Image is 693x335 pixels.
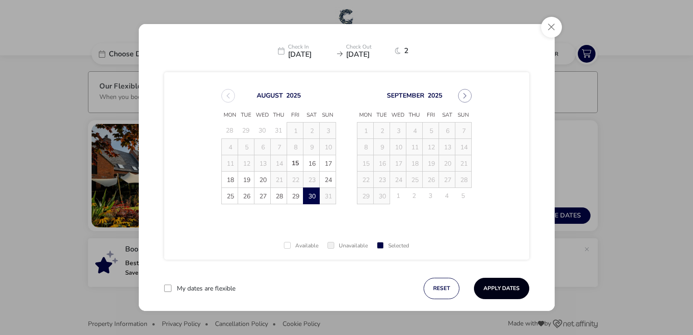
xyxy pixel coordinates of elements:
td: 21 [455,155,472,171]
button: Close [541,17,562,38]
td: 11 [406,138,423,155]
td: 11 [222,155,238,171]
span: 29 [288,188,303,204]
td: 4 [439,187,455,204]
td: 15 [287,155,303,171]
td: 2 [406,187,423,204]
button: Apply Dates [474,278,529,299]
button: Choose Year [428,91,442,99]
td: 1 [390,187,406,204]
td: 30 [254,122,271,138]
span: Thu [406,108,423,122]
p: Check In [288,44,333,51]
td: 19 [238,171,254,187]
button: Choose Year [286,91,301,99]
td: 28 [455,171,472,187]
td: 29 [238,122,254,138]
td: 25 [406,171,423,187]
td: 24 [390,171,406,187]
div: Choose Date [213,78,480,215]
span: 19 [239,172,254,188]
button: Choose Month [387,91,425,99]
td: 14 [455,138,472,155]
div: Selected [377,243,409,249]
td: 8 [287,138,303,155]
span: 26 [239,188,254,204]
td: 18 [406,155,423,171]
td: 13 [439,138,455,155]
td: 7 [455,122,472,138]
td: 15 [357,155,374,171]
span: Sat [439,108,455,122]
td: 3 [423,187,439,204]
td: 26 [238,187,254,204]
span: 28 [271,188,287,204]
span: Wed [390,108,406,122]
td: 27 [439,171,455,187]
td: 12 [238,155,254,171]
td: 16 [374,155,390,171]
td: 2 [374,122,390,138]
td: 6 [439,122,455,138]
span: [DATE] [346,51,391,58]
label: My dates are flexible [177,286,235,292]
td: 29 [357,187,374,204]
td: 26 [423,171,439,187]
td: 21 [271,171,287,187]
span: Thu [271,108,287,122]
span: Tue [238,108,254,122]
span: 17 [320,156,336,172]
td: 18 [222,171,238,187]
td: 4 [406,122,423,138]
td: 17 [320,155,336,171]
td: 29 [287,187,303,204]
span: 18 [222,172,238,188]
td: 4 [222,138,238,155]
td: 10 [320,138,336,155]
td: 7 [271,138,287,155]
td: 12 [423,138,439,155]
span: 20 [255,172,271,188]
td: 2 [303,122,320,138]
td: 13 [254,155,271,171]
div: Unavailable [327,243,368,249]
td: 31 [271,122,287,138]
span: Sun [320,108,336,122]
td: 30 [303,187,320,204]
td: 23 [303,171,320,187]
td: 25 [222,187,238,204]
button: Next Month [458,89,472,103]
td: 31 [320,187,336,204]
td: 17 [390,155,406,171]
span: Sun [455,108,472,122]
td: 9 [303,138,320,155]
td: 5 [455,187,472,204]
span: Tue [374,108,390,122]
span: [DATE] [288,51,333,58]
td: 16 [303,155,320,171]
td: 20 [439,155,455,171]
td: 27 [254,187,271,204]
span: 27 [255,188,271,204]
td: 28 [271,187,287,204]
td: 24 [320,171,336,187]
td: 5 [423,122,439,138]
span: Fri [423,108,439,122]
span: 25 [222,188,238,204]
td: 14 [271,155,287,171]
button: reset [424,278,459,299]
td: 9 [374,138,390,155]
td: 22 [357,171,374,187]
span: 16 [304,156,320,172]
td: 3 [390,122,406,138]
td: 28 [222,122,238,138]
td: 22 [287,171,303,187]
span: Sat [303,108,320,122]
td: 10 [390,138,406,155]
span: Mon [222,108,238,122]
td: 30 [374,187,390,204]
button: Choose Month [257,91,283,99]
td: 1 [357,122,374,138]
td: 23 [374,171,390,187]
